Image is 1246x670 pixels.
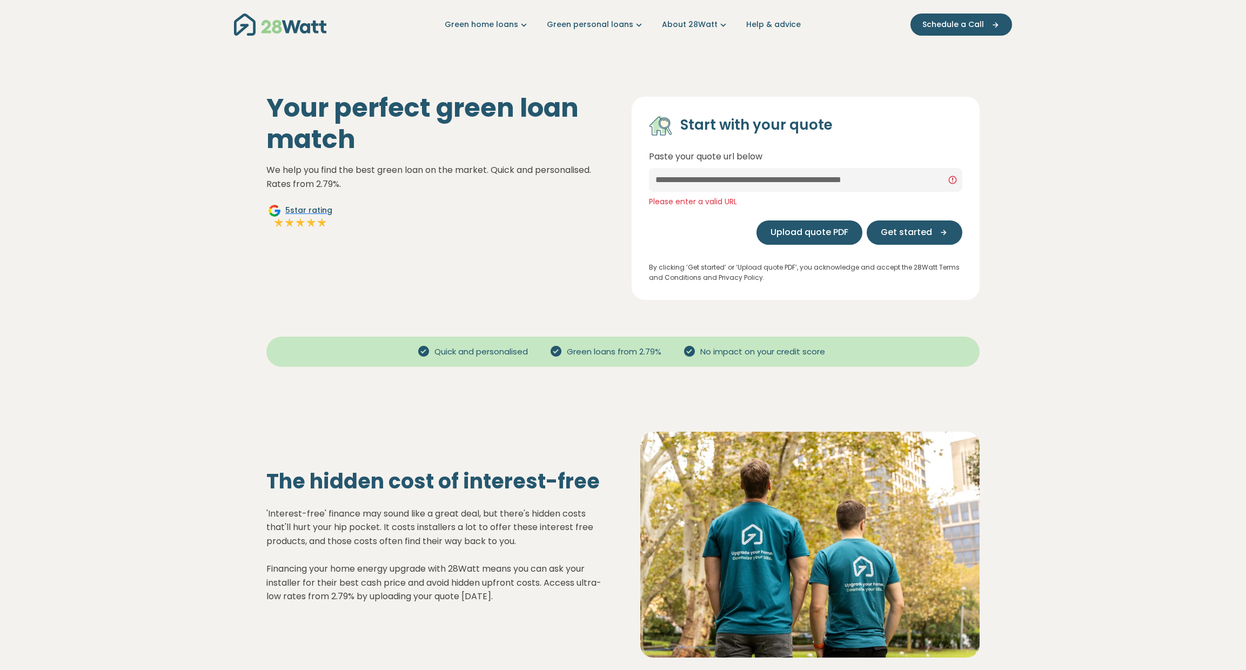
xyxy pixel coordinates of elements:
[649,150,962,164] p: Paste your quote url below
[922,19,984,30] span: Schedule a Call
[430,346,532,358] span: Quick and personalised
[284,217,295,228] img: Full star
[266,507,606,604] p: 'Interest-free' finance may sound like a great deal, but there's hidden costs that'll hurt your h...
[562,346,666,358] span: Green loans from 2.79%
[649,196,962,207] div: Please enter a valid URL
[234,14,326,36] img: 28Watt
[268,204,281,217] img: Google
[266,163,614,191] p: We help you find the best green loan on the market. Quick and personalised. Rates from 2.79%.
[662,19,729,30] a: About 28Watt
[295,217,306,228] img: Full star
[547,19,645,30] a: Green personal loans
[266,204,334,230] a: Google5star ratingFull starFull starFull starFull starFull star
[881,226,932,239] span: Get started
[1192,618,1246,670] iframe: Chat Widget
[273,217,284,228] img: Full star
[910,14,1012,36] button: Schedule a Call
[680,116,833,135] h4: Start with your quote
[756,220,862,245] button: Upload quote PDF
[317,217,327,228] img: Full star
[771,226,848,239] span: Upload quote PDF
[266,469,606,494] h2: The hidden cost of interest-free
[640,432,980,658] img: Solar panel installation on a residential roof
[696,346,829,358] span: No impact on your credit score
[266,92,614,155] h1: Your perfect green loan match
[649,262,962,283] p: By clicking ‘Get started’ or ‘Upload quote PDF’, you acknowledge and accept the 28Watt Terms and ...
[306,217,317,228] img: Full star
[285,205,332,216] span: 5 star rating
[445,19,530,30] a: Green home loans
[867,220,962,245] button: Get started
[234,11,1012,38] nav: Main navigation
[746,19,801,30] a: Help & advice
